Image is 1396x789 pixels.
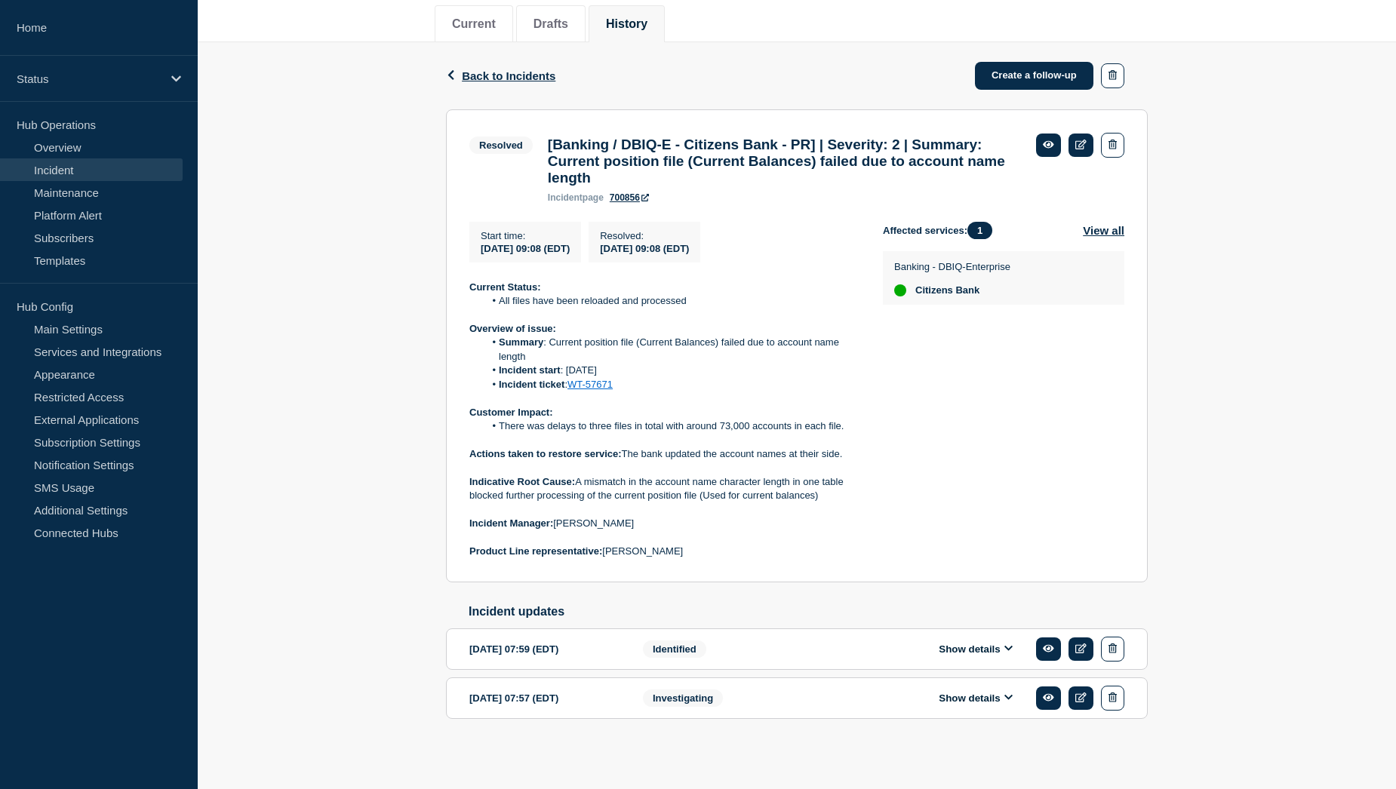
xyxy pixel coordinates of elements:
p: Status [17,72,161,85]
strong: Customer Impact: [469,407,553,418]
button: History [606,17,647,31]
h3: [Banking / DBIQ-E - Citizens Bank - PR] | Severity: 2 | Summary: Current position file (Current B... [548,137,1022,186]
span: Citizens Bank [915,284,979,296]
p: page [548,192,604,203]
span: 1 [967,222,992,239]
strong: Overview of issue: [469,323,556,334]
strong: Current Status: [469,281,541,293]
button: Show details [934,692,1017,705]
button: Back to Incidents [446,69,555,82]
strong: Incident ticket [499,379,564,390]
p: Banking - DBIQ-Enterprise [894,261,1010,272]
span: [DATE] 09:08 (EDT) [600,243,689,254]
button: View all [1083,222,1124,239]
span: Back to Incidents [462,69,555,82]
span: [DATE] 09:08 (EDT) [481,243,570,254]
p: The bank updated the account names at their side. [469,447,859,461]
strong: Incident Manager: [469,517,553,529]
li: : Current position file (Current Balances) failed due to account name length [484,336,859,364]
p: [PERSON_NAME] [469,517,859,530]
h2: Incident updates [469,605,1148,619]
p: A mismatch in the account name character length in one table blocked further processing of the cu... [469,475,859,503]
strong: Product Line representative: [469,545,602,557]
li: All files have been reloaded and processed [484,294,859,308]
strong: Indicative Root Cause: [469,476,575,487]
span: incident [548,192,583,203]
span: Resolved [469,137,533,154]
p: [PERSON_NAME] [469,545,859,558]
span: Investigating [643,689,723,707]
strong: Actions taken to restore service: [469,448,622,459]
p: Start time : [481,230,570,241]
strong: Summary [499,336,543,348]
li: There was delays to three files in total with around 73,000 accounts in each file. [484,419,859,433]
a: 700856 [610,192,649,203]
li: : [484,378,859,391]
p: Resolved : [600,230,689,241]
div: [DATE] 07:57 (EDT) [469,686,620,711]
div: up [894,284,906,296]
a: WT-57671 [567,379,613,390]
button: Drafts [533,17,568,31]
button: Current [452,17,496,31]
button: Show details [934,643,1017,655]
div: [DATE] 07:59 (EDT) [469,637,620,662]
span: Identified [643,640,706,658]
li: : [DATE] [484,364,859,377]
a: Create a follow-up [975,62,1093,90]
span: Affected services: [883,222,1000,239]
strong: Incident start [499,364,561,376]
